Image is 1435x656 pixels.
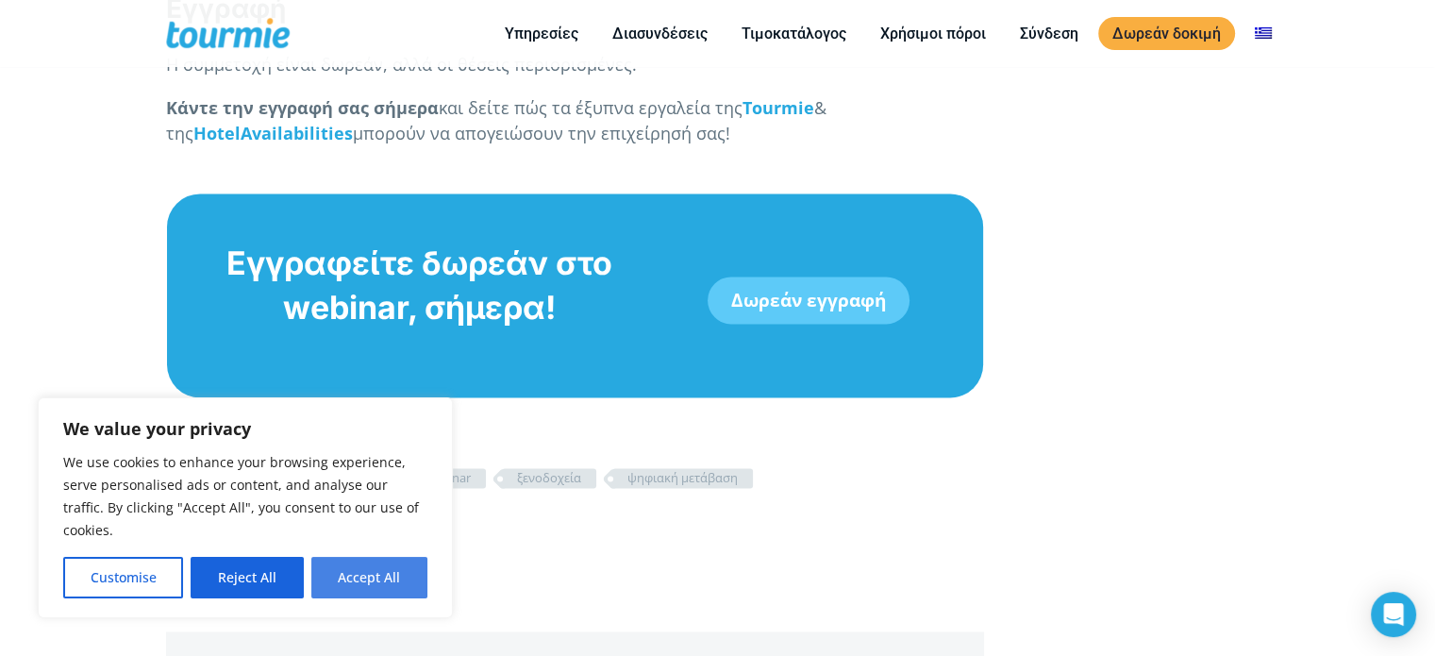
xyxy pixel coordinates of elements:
a: Χρήσιμοι πόροι [866,22,1000,45]
button: Accept All [311,557,427,598]
a: Δωρεάν εγγραφή [708,277,909,324]
a: HotelAvailabilities [193,122,353,144]
a: Υπηρεσίες [491,22,592,45]
a: Τιμοκατάλογος [727,22,860,45]
p: We use cookies to enhance your browsing experience, serve personalised ads or content, and analys... [63,451,427,542]
span: Εγγραφείτε δωρεάν στο webinar, σήμερα! [226,244,612,327]
a: Διασυνδέσεις [598,22,722,45]
p: We value your privacy [63,417,427,440]
p: και δείτε πώς τα έξυπνα εργαλεία της & της μπορούν να απογειώσουν την επιχείρησή σας! [166,95,984,146]
a: Σύνδεση [1006,22,1093,45]
a: Δωρεάν δοκιμή [1098,17,1235,50]
div: Open Intercom Messenger [1371,592,1416,637]
a: ψηφιακή μετάβαση [612,468,753,488]
strong: Κάντε την εγγραφή σας σήμερα [166,96,439,119]
a: ξενοδοχεία [502,468,596,488]
button: Reject All [191,557,303,598]
button: Customise [63,557,183,598]
a: Tourmie [743,96,814,119]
